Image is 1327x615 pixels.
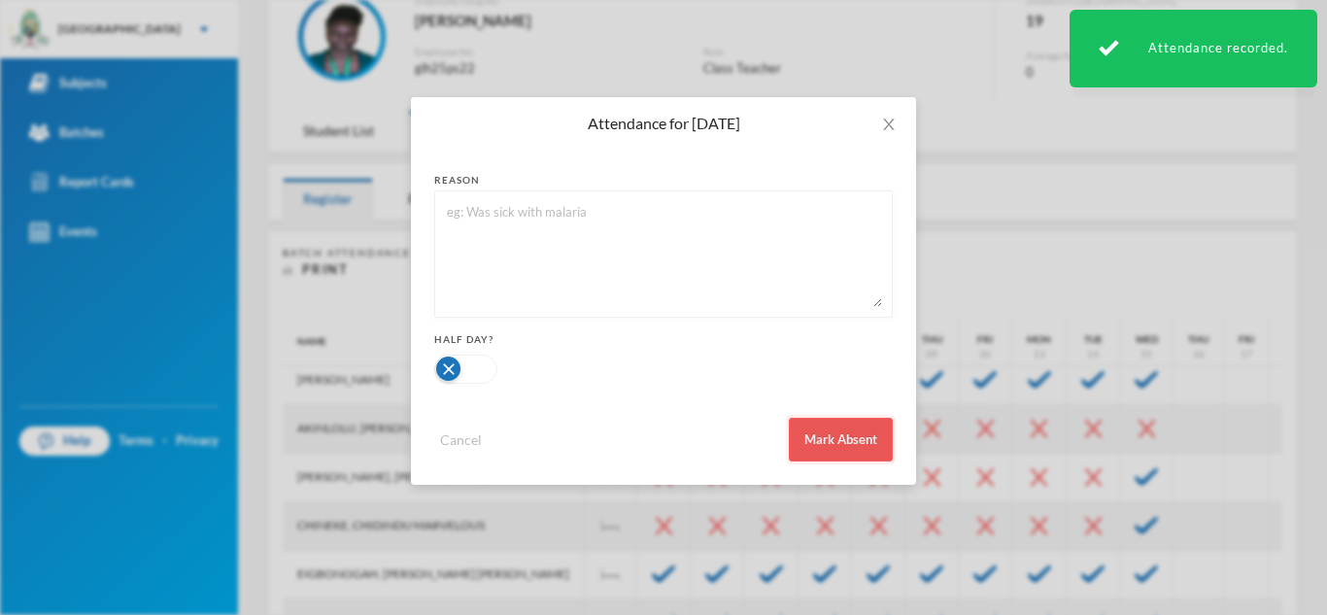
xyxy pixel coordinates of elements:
div: Attendance for [DATE] [434,113,893,134]
div: reason [434,173,893,188]
button: Cancel [434,428,488,451]
div: Half Day? [434,332,893,347]
button: Mark Absent [789,418,893,461]
button: Close [862,97,916,152]
div: Attendance recorded. [1070,10,1317,87]
i: icon: close [881,117,897,132]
